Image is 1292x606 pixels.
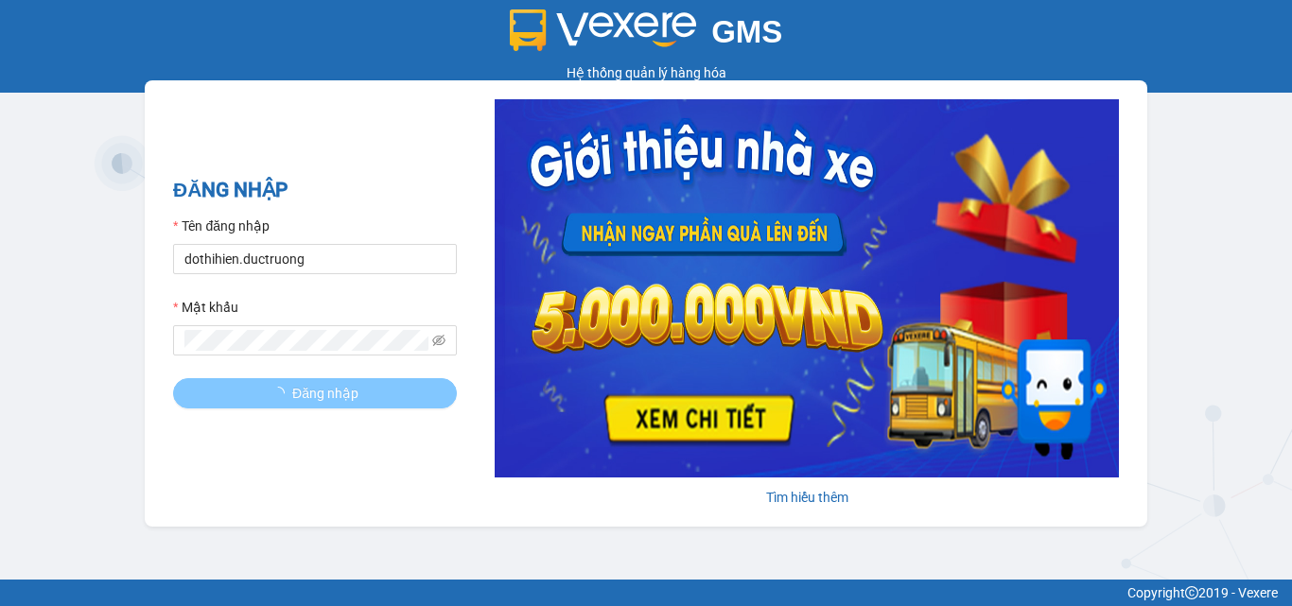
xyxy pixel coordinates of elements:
[510,28,783,43] a: GMS
[510,9,697,51] img: logo 2
[1185,586,1198,599] span: copyright
[432,334,445,347] span: eye-invisible
[173,175,457,206] h2: ĐĂNG NHẬP
[495,487,1119,508] div: Tìm hiểu thêm
[5,62,1287,83] div: Hệ thống quản lý hàng hóa
[173,244,457,274] input: Tên đăng nhập
[173,216,270,236] label: Tên đăng nhập
[292,383,358,404] span: Đăng nhập
[184,330,428,351] input: Mật khẩu
[14,582,1278,603] div: Copyright 2019 - Vexere
[173,378,457,408] button: Đăng nhập
[711,14,782,49] span: GMS
[271,387,292,400] span: loading
[495,99,1119,477] img: banner-0
[173,297,238,318] label: Mật khẩu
